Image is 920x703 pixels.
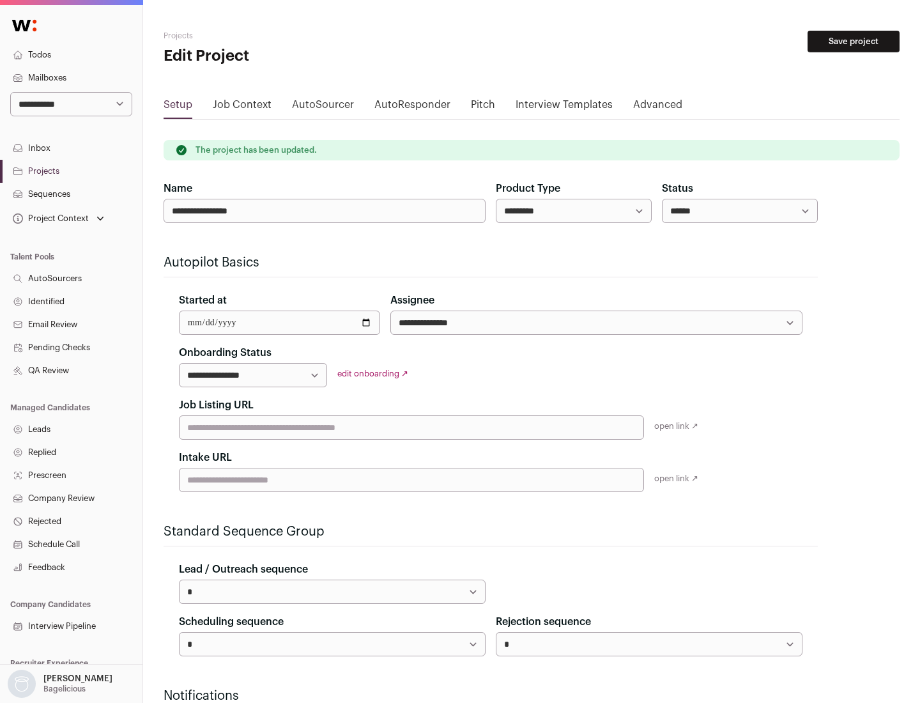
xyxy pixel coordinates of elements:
img: nopic.png [8,670,36,698]
a: Interview Templates [516,97,613,118]
a: Pitch [471,97,495,118]
label: Rejection sequence [496,614,591,630]
label: Status [662,181,693,196]
a: Setup [164,97,192,118]
div: Project Context [10,213,89,224]
label: Onboarding Status [179,345,272,360]
button: Open dropdown [10,210,107,228]
label: Name [164,181,192,196]
button: Save project [808,31,900,52]
label: Started at [179,293,227,308]
a: Advanced [633,97,682,118]
label: Assignee [390,293,434,308]
a: edit onboarding ↗ [337,369,408,378]
p: [PERSON_NAME] [43,674,112,684]
a: AutoResponder [374,97,450,118]
h2: Autopilot Basics [164,254,818,272]
label: Lead / Outreach sequence [179,562,308,577]
h1: Edit Project [164,46,409,66]
h2: Standard Sequence Group [164,523,818,541]
label: Intake URL [179,450,232,465]
label: Product Type [496,181,560,196]
p: The project has been updated. [195,145,317,155]
a: AutoSourcer [292,97,354,118]
label: Scheduling sequence [179,614,284,630]
img: Wellfound [5,13,43,38]
h2: Projects [164,31,409,41]
a: Job Context [213,97,272,118]
button: Open dropdown [5,670,115,698]
p: Bagelicious [43,684,86,694]
label: Job Listing URL [179,398,254,413]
